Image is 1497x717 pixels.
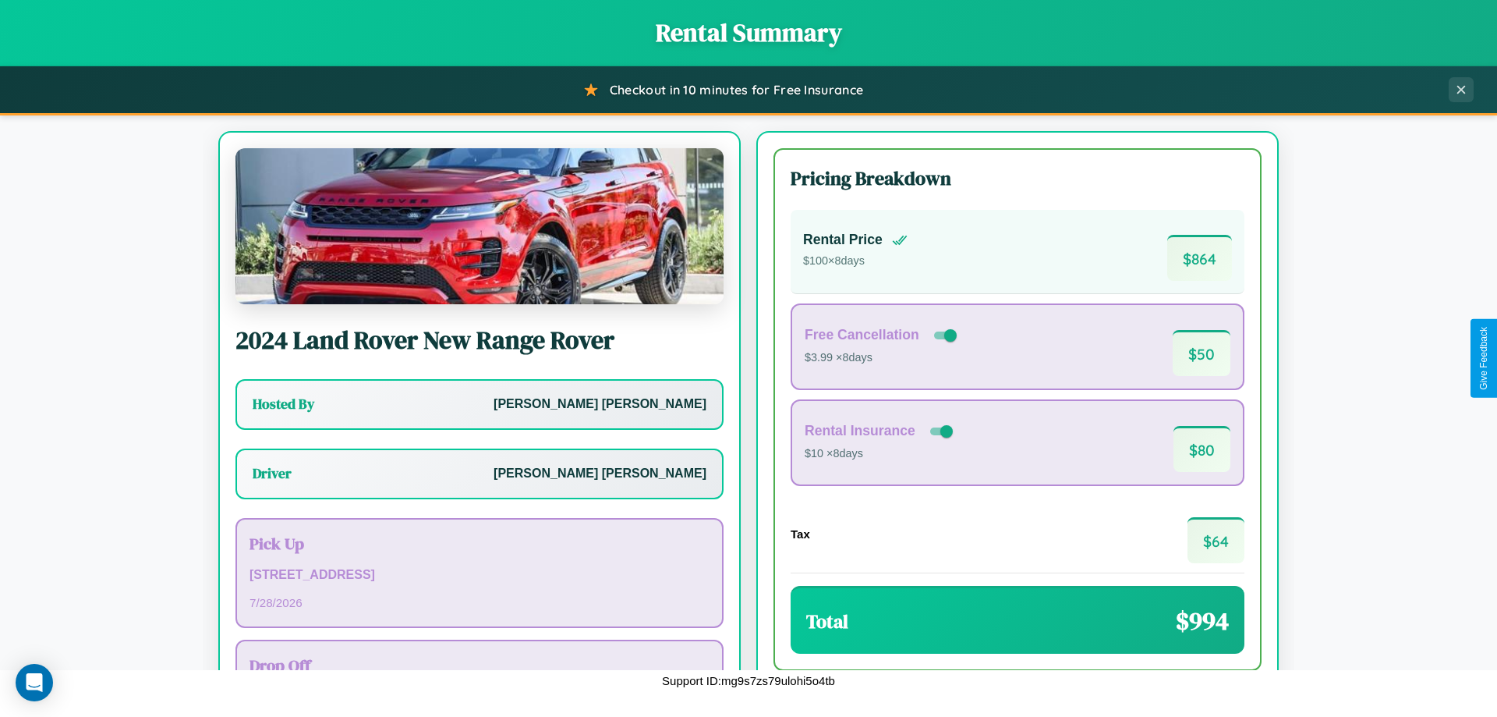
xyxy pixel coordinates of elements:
[249,592,710,613] p: 7 / 28 / 2026
[235,148,724,304] img: Land Rover New Range Rover
[253,464,292,483] h3: Driver
[805,423,915,439] h4: Rental Insurance
[494,393,706,416] p: [PERSON_NAME] [PERSON_NAME]
[249,654,710,676] h3: Drop Off
[16,16,1481,50] h1: Rental Summary
[805,327,919,343] h4: Free Cancellation
[806,609,848,634] h3: Total
[1173,330,1230,376] span: $ 50
[791,527,810,541] h4: Tax
[1167,235,1232,281] span: $ 864
[805,444,956,464] p: $10 × 8 days
[791,165,1244,191] h3: Pricing Breakdown
[1176,604,1229,638] span: $ 994
[253,395,314,414] h3: Hosted By
[610,82,863,98] span: Checkout in 10 minutes for Free Insurance
[1187,517,1244,563] span: $ 64
[494,463,706,485] p: [PERSON_NAME] [PERSON_NAME]
[1173,426,1230,472] span: $ 80
[805,348,960,368] p: $3.99 × 8 days
[1478,327,1489,390] div: Give Feedback
[249,532,710,555] h3: Pick Up
[249,564,710,587] p: [STREET_ADDRESS]
[803,251,908,272] p: $ 100 × 8 days
[16,664,53,701] div: Open Intercom Messenger
[803,232,883,248] h4: Rental Price
[235,323,724,357] h2: 2024 Land Rover New Range Rover
[662,670,835,691] p: Support ID: mg9s7zs79ulohi5o4tb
